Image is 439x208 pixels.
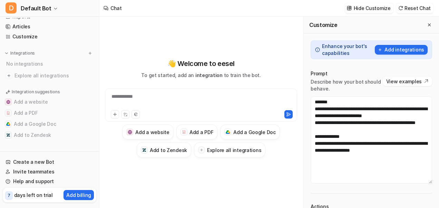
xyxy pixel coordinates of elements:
[122,124,173,140] button: Add a websiteAdd a website
[14,191,53,199] p: days left on trial
[176,124,217,140] button: Add a PDFAdd a PDF
[425,21,433,29] button: Close flyout
[88,51,92,56] img: menu_add.svg
[3,71,96,81] a: Explore all integrations
[311,78,382,92] p: Describe how your bot should behave.
[64,190,94,200] button: Add billing
[3,96,96,107] button: Add a websiteAdd a website
[3,157,96,167] a: Create a new Bot
[3,107,96,119] button: Add a PDFAdd a PDF
[150,146,187,154] h3: Add to Zendesk
[398,6,403,11] img: reset
[6,133,10,137] img: Add to Zendesk
[375,45,428,55] button: Add integrations
[396,3,433,13] button: Reset Chat
[10,50,35,56] p: Integrations
[6,100,10,104] img: Add a website
[233,129,276,136] h3: Add a Google Doc
[6,122,10,126] img: Add a Google Doc
[4,51,9,56] img: expand menu
[194,142,265,158] button: Explore all integrations
[189,129,213,136] h3: Add a PDF
[195,72,223,78] span: integration
[6,72,12,79] img: explore all integrations
[309,21,337,28] h2: Customize
[66,191,91,199] p: Add billing
[135,129,169,136] h3: Add a website
[141,72,261,79] p: To get started, add an to train the bot.
[137,142,191,158] button: Add to ZendeskAdd to Zendesk
[322,43,373,57] p: Enhance your bot's capabilities
[345,3,393,13] button: Hide Customize
[6,111,10,115] img: Add a PDF
[3,119,96,130] button: Add a Google DocAdd a Google Doc
[3,32,96,41] a: Customize
[3,50,37,57] button: Integrations
[12,89,60,95] p: Integration suggestions
[142,148,147,152] img: Add to Zendesk
[347,6,352,11] img: customize
[21,3,51,13] span: Default Bot
[3,22,96,31] a: Articles
[128,130,132,134] img: Add a website
[4,58,96,69] div: No integrations
[3,177,96,186] a: Help and support
[3,167,96,177] a: Invite teammates
[110,4,122,12] div: Chat
[3,130,96,141] button: Add to ZendeskAdd to Zendesk
[207,146,261,154] h3: Explore all integrations
[220,124,280,140] button: Add a Google DocAdd a Google Doc
[8,192,10,199] p: 7
[226,130,230,134] img: Add a Google Doc
[383,76,432,86] button: View examples
[167,58,235,69] p: 👋 Welcome to eesel
[182,130,186,134] img: Add a PDF
[311,70,382,77] p: Prompt
[354,4,391,12] p: Hide Customize
[14,70,94,81] span: Explore all integrations
[6,2,17,13] span: D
